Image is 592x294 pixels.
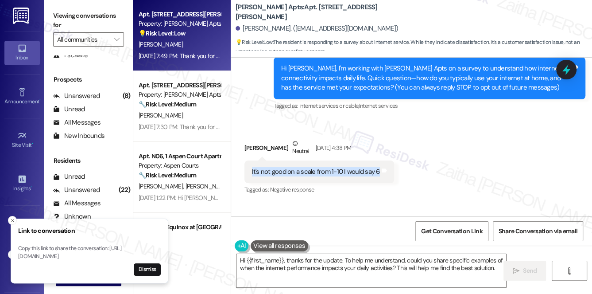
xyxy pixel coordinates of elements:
a: Inbox [4,41,40,65]
input: All communities [57,32,110,47]
textarea: Hi {{first_name}}, thanks for the update. To help me understand, could you share specific example... [236,254,507,287]
div: Unread [53,105,85,114]
strong: 💡 Risk Level: Low [139,29,186,37]
div: Apt. [STREET_ADDRESS][PERSON_NAME] [139,81,221,90]
div: Property: Aspen Courts [139,161,221,170]
i:  [114,36,119,43]
div: Apt. 105, 1 Equinox at [GEOGRAPHIC_DATA] [139,223,221,232]
div: All Messages [53,118,101,127]
div: Residents [44,156,133,165]
div: Prospects [44,75,133,84]
span: [PERSON_NAME] [185,182,229,190]
label: Viewing conversations for [53,9,124,32]
span: : The resident is responding to a survey about internet service. While they indicate dissatisfact... [236,38,592,57]
div: Tagged as: [244,183,394,196]
div: Apt. N06, 1 Aspen Court Apartments [139,152,221,161]
span: • [31,184,32,190]
button: Dismiss [134,263,161,276]
span: [PERSON_NAME] [139,182,186,190]
span: Share Conversation via email [499,227,577,236]
p: Copy this link to share the conversation: [URL][DOMAIN_NAME] [18,245,161,260]
a: Leads [4,259,40,283]
div: [DATE] 4:38 PM [313,143,352,153]
div: [PERSON_NAME] [244,139,394,161]
div: (8) [120,89,133,103]
div: Property: [PERSON_NAME] Apts [139,19,221,28]
b: [PERSON_NAME] Apts: Apt. [STREET_ADDRESS][PERSON_NAME] [236,3,413,22]
button: Get Conversation Link [415,221,488,241]
strong: 🔧 Risk Level: Medium [139,100,196,108]
div: Unanswered [53,185,100,195]
div: [PERSON_NAME]. ([EMAIL_ADDRESS][DOMAIN_NAME]) [236,24,399,33]
i:  [566,267,573,274]
span: Send [523,266,537,275]
span: Internet services or cable , [299,102,359,110]
div: Unread [53,172,85,181]
button: Share Conversation via email [493,221,583,241]
div: New Inbounds [53,131,104,141]
div: (22) [116,183,133,197]
span: Get Conversation Link [421,227,482,236]
span: Negative response [270,186,314,193]
span: [PERSON_NAME] [139,40,183,48]
span: • [39,97,41,103]
span: Internet services [359,102,398,110]
a: Insights • [4,172,40,196]
button: Close toast [8,250,17,259]
div: Neutral [290,139,311,157]
img: ResiDesk Logo [13,8,31,24]
span: [PERSON_NAME] [139,111,183,119]
div: It's not good on a scale from 1-10 I would say 6 [252,167,380,176]
div: Hi [PERSON_NAME], I'm working with [PERSON_NAME] Apts on a survey to understand how internet conn... [281,64,571,92]
div: Property: [PERSON_NAME] Apts [139,90,221,99]
div: Apt. [STREET_ADDRESS][PERSON_NAME] [139,10,221,19]
button: Close toast [8,216,17,225]
h3: Link to conversation [18,226,161,235]
a: Site Visit • [4,128,40,152]
strong: 🔧 Risk Level: Medium [139,171,196,179]
div: Unanswered [53,91,100,101]
div: All Messages [53,199,101,208]
a: Buildings [4,215,40,239]
strong: 💡 Risk Level: Low [236,39,273,46]
button: Send [503,261,546,281]
div: Tagged as: [274,99,585,112]
div: Escalate [53,51,88,60]
i:  [513,267,519,274]
span: • [32,141,33,147]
